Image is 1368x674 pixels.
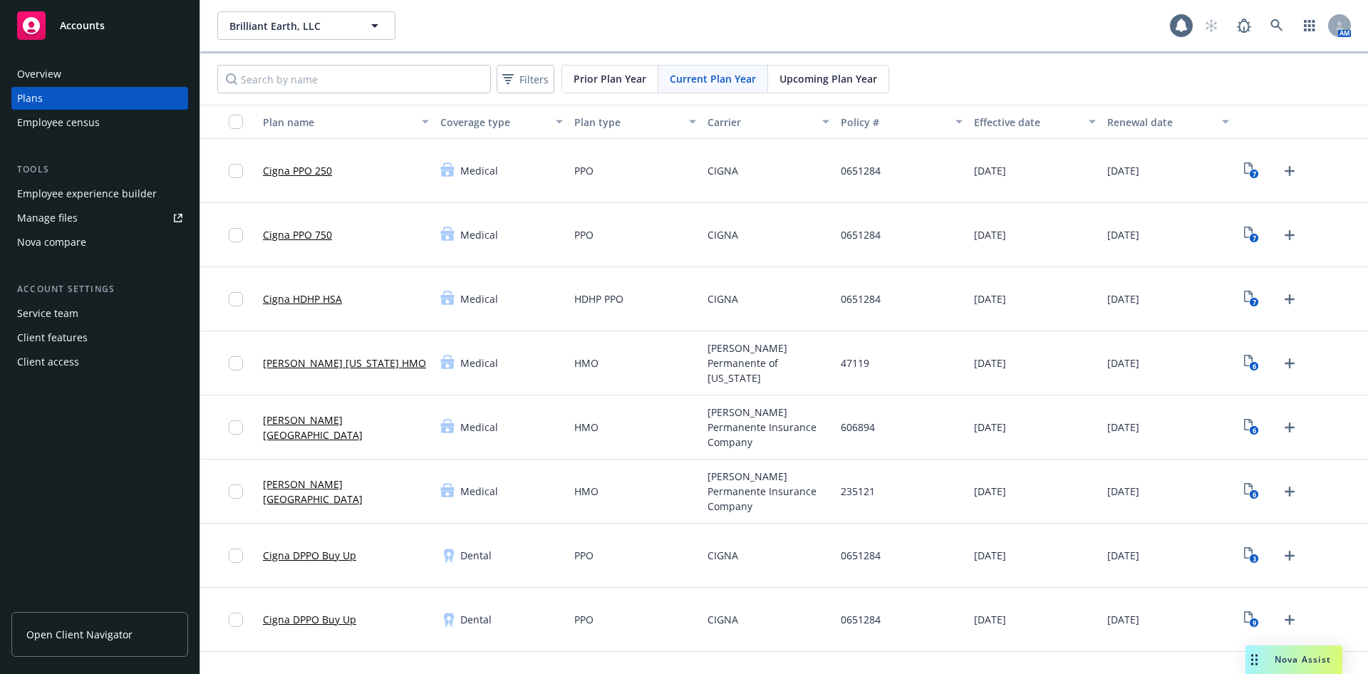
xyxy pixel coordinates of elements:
span: 606894 [841,420,875,435]
span: [DATE] [974,227,1006,242]
span: [DATE] [1107,484,1139,499]
input: Toggle Row Selected [229,228,243,242]
span: PPO [574,548,594,563]
a: Cigna DPPO Buy Up [263,548,356,563]
input: Select all [229,115,243,129]
a: Cigna DPPO Buy Up [263,612,356,627]
button: Policy # [835,105,968,139]
div: Manage files [17,207,78,229]
a: View Plan Documents [1240,288,1263,311]
span: CIGNA [708,548,738,563]
span: HDHP PPO [574,291,623,306]
span: [DATE] [974,548,1006,563]
span: Medical [460,163,498,178]
span: Medical [460,420,498,435]
text: 7 [1253,298,1256,307]
a: Upload Plan Documents [1278,160,1301,182]
span: [DATE] [974,420,1006,435]
span: Medical [460,291,498,306]
span: [DATE] [1107,548,1139,563]
a: Accounts [11,6,188,46]
button: Coverage type [435,105,568,139]
button: Plan name [257,105,435,139]
span: [DATE] [974,612,1006,627]
div: Employee experience builder [17,182,157,205]
span: 47119 [841,356,869,370]
a: Client features [11,326,188,349]
div: Drag to move [1245,646,1263,674]
a: Upload Plan Documents [1278,608,1301,631]
text: 6 [1253,362,1256,371]
a: Plans [11,87,188,110]
div: Effective date [974,115,1080,130]
span: CIGNA [708,227,738,242]
span: [DATE] [1107,356,1139,370]
span: 0651284 [841,548,881,563]
button: Carrier [702,105,835,139]
div: Carrier [708,115,814,130]
button: Brilliant Earth, LLC [217,11,395,40]
input: Toggle Row Selected [229,613,243,627]
a: Overview [11,63,188,85]
span: HMO [574,420,598,435]
span: [DATE] [1107,227,1139,242]
span: [DATE] [1107,612,1139,627]
span: Dental [460,548,492,563]
a: View Plan Documents [1240,160,1263,182]
a: Report a Bug [1230,11,1258,40]
span: Medical [460,227,498,242]
span: Filters [519,72,549,87]
a: View Plan Documents [1240,224,1263,247]
span: 0651284 [841,163,881,178]
input: Toggle Row Selected [229,164,243,178]
span: Filters [499,69,551,90]
span: CIGNA [708,291,738,306]
a: View Plan Documents [1240,480,1263,503]
span: Nova Assist [1275,653,1331,665]
a: Upload Plan Documents [1278,224,1301,247]
div: Plan type [574,115,680,130]
button: Effective date [968,105,1102,139]
a: Employee experience builder [11,182,188,205]
a: [PERSON_NAME] [GEOGRAPHIC_DATA] [263,413,429,442]
a: View Plan Documents [1240,544,1263,567]
span: Medical [460,484,498,499]
span: Brilliant Earth, LLC [229,19,353,33]
a: View Plan Documents [1240,416,1263,439]
span: [DATE] [974,484,1006,499]
a: Start snowing [1197,11,1225,40]
span: HMO [574,484,598,499]
div: Coverage type [440,115,546,130]
text: 6 [1253,490,1256,499]
div: Employee census [17,111,100,134]
div: Renewal date [1107,115,1213,130]
span: [DATE] [974,163,1006,178]
a: Cigna HDHP HSA [263,291,342,306]
span: 0651284 [841,291,881,306]
a: Cigna PPO 750 [263,227,332,242]
a: Search [1263,11,1291,40]
span: [PERSON_NAME] Permanente Insurance Company [708,469,829,514]
span: [DATE] [1107,420,1139,435]
span: [PERSON_NAME] Permanente Insurance Company [708,405,829,450]
span: HMO [574,356,598,370]
span: 0651284 [841,612,881,627]
span: [DATE] [1107,163,1139,178]
span: [DATE] [974,356,1006,370]
a: Switch app [1295,11,1324,40]
input: Toggle Row Selected [229,549,243,563]
span: Open Client Navigator [26,627,133,642]
span: PPO [574,612,594,627]
span: Dental [460,612,492,627]
a: Upload Plan Documents [1278,416,1301,439]
a: Client access [11,351,188,373]
span: CIGNA [708,163,738,178]
div: Client access [17,351,79,373]
div: Plans [17,87,43,110]
a: Nova compare [11,231,188,254]
span: Medical [460,356,498,370]
button: Plan type [569,105,702,139]
button: Nova Assist [1245,646,1342,674]
span: Prior Plan Year [574,71,646,86]
div: Client features [17,326,88,349]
